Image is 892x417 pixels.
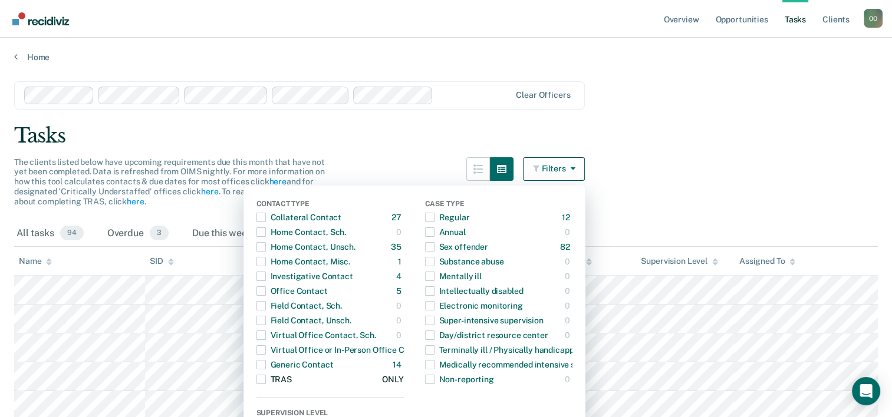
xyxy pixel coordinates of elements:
div: 0 [396,311,404,330]
div: Electronic monitoring [425,296,523,315]
div: 0 [565,326,572,345]
div: Terminally ill / Physically handicapped [425,340,584,359]
div: Virtual Office Contact, Sch. [256,326,376,345]
div: Non-reporting [425,370,494,389]
span: 94 [60,226,84,241]
div: 35 [391,237,404,256]
div: 82 [560,237,572,256]
div: Virtual Office or In-Person Office Contact [256,340,430,359]
div: 27 [391,208,404,227]
div: 0 [565,370,572,389]
div: Clear officers [516,90,570,100]
div: Regular [425,208,470,227]
div: 12 [562,208,572,227]
div: Assigned To [739,256,795,266]
div: 5 [396,282,404,300]
span: 3 [150,226,169,241]
div: SID [150,256,174,266]
div: Intellectually disabled [425,282,524,300]
div: Contact Type [256,200,404,210]
div: Sex offender [425,237,488,256]
div: 1 [398,252,404,271]
button: Filters [523,157,585,181]
div: 0 [565,252,572,271]
div: 0 [396,223,404,241]
div: Due this week0 [190,221,279,247]
button: Profile dropdown button [864,9,883,28]
div: 4 [396,267,404,286]
div: Day/district resource center [425,326,548,345]
div: 0 [396,326,404,345]
div: Home Contact, Unsch. [256,237,356,256]
div: Overdue3 [105,221,171,247]
div: 0 [565,223,572,241]
div: Open Intercom Messenger [852,377,880,405]
div: Annual [425,223,466,241]
div: 0 [396,296,404,315]
div: 0 [565,282,572,300]
div: 0 [565,296,572,315]
div: 0 [565,311,572,330]
div: Home Contact, Sch. [256,223,346,241]
div: Field Contact, Unsch. [256,311,351,330]
div: Name [19,256,52,266]
div: Field Contact, Sch. [256,296,342,315]
div: Tasks [14,124,878,148]
div: Mentally ill [425,267,482,286]
div: Super-intensive supervision [425,311,544,330]
div: Office Contact [256,282,328,300]
a: Home [14,52,878,62]
div: Medically recommended intensive supervision [425,355,614,374]
div: 0 [565,267,572,286]
span: The clients listed below have upcoming requirements due this month that have not yet been complet... [14,157,325,206]
div: TRAS [256,370,292,389]
div: Supervision Level [641,256,718,266]
div: Investigative Contact [256,267,353,286]
div: Generic Contact [256,355,334,374]
div: O O [864,9,883,28]
div: Substance abuse [425,252,504,271]
a: here [127,197,144,206]
div: 14 [393,355,404,374]
a: here [201,187,218,196]
div: Case Type [425,200,572,210]
div: All tasks94 [14,221,86,247]
img: Recidiviz [12,12,69,25]
div: Collateral Contact [256,208,341,227]
a: here [269,177,286,186]
div: ONLY [382,370,403,389]
div: Home Contact, Misc. [256,252,350,271]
